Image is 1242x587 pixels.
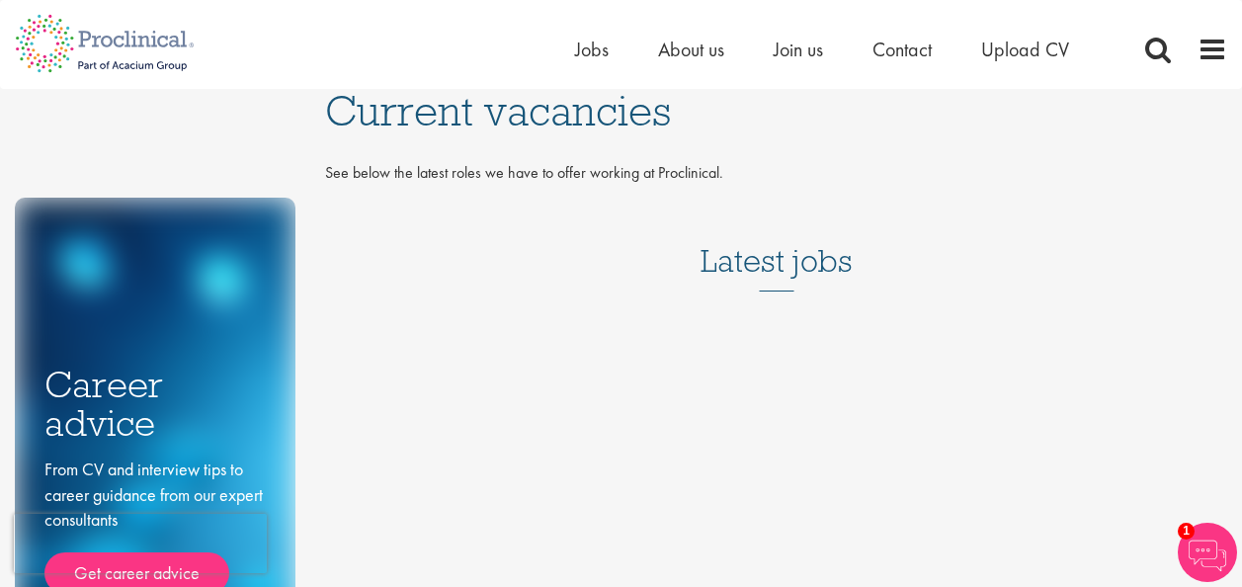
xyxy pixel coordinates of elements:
[575,37,609,62] a: Jobs
[325,162,1227,185] p: See below the latest roles we have to offer working at Proclinical.
[981,37,1069,62] a: Upload CV
[1178,523,1195,540] span: 1
[658,37,724,62] a: About us
[14,514,267,573] iframe: reCAPTCHA
[774,37,823,62] a: Join us
[872,37,932,62] a: Contact
[1178,523,1237,582] img: Chatbot
[325,84,671,137] span: Current vacancies
[44,366,266,442] h3: Career advice
[701,195,853,292] h3: Latest jobs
